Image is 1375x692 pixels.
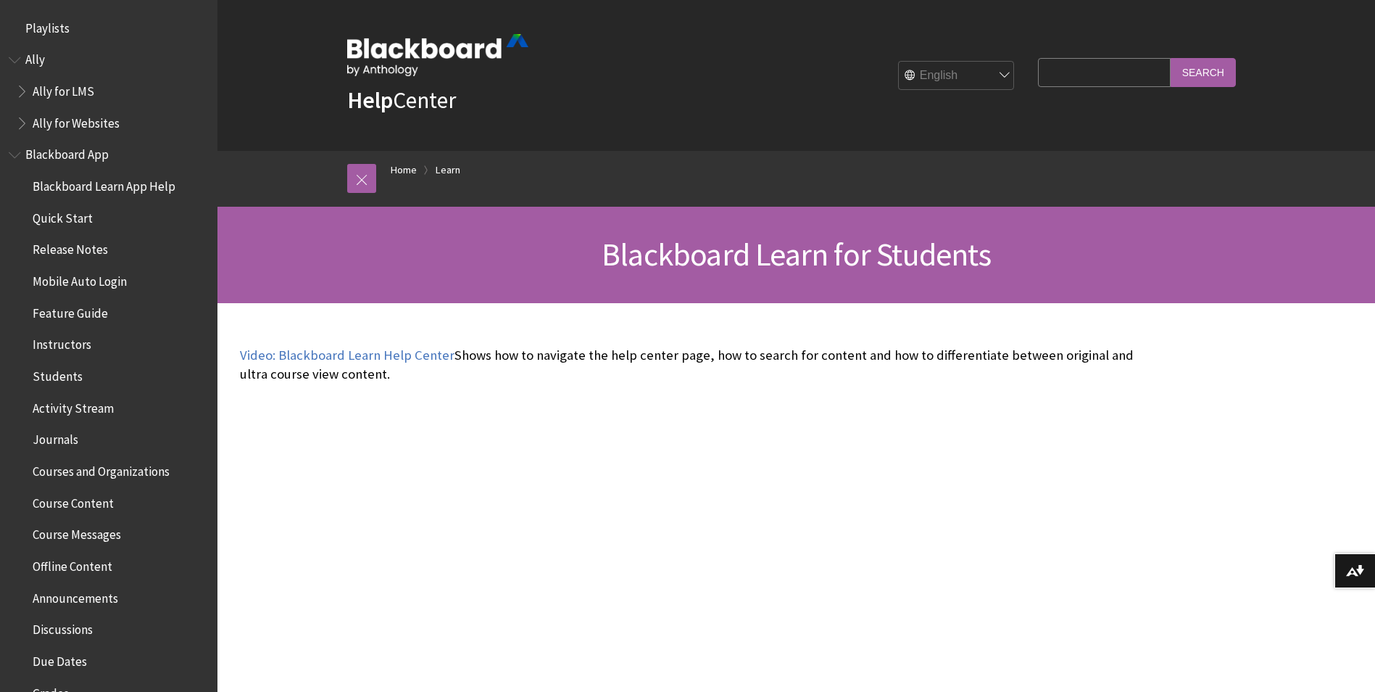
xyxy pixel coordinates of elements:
[33,396,114,416] span: Activity Stream
[9,16,209,41] nav: Book outline for Playlists
[25,48,45,67] span: Ally
[33,554,112,574] span: Offline Content
[33,174,175,194] span: Blackboard Learn App Help
[33,428,78,448] span: Journals
[33,364,83,384] span: Students
[899,62,1015,91] select: Site Language Selector
[33,649,87,669] span: Due Dates
[33,491,114,511] span: Course Content
[9,48,209,136] nav: Book outline for Anthology Ally Help
[25,143,109,162] span: Blackboard App
[1171,58,1236,86] input: Search
[436,161,460,179] a: Learn
[33,238,108,258] span: Release Notes
[347,34,528,76] img: Blackboard by Anthology
[33,111,120,131] span: Ally for Websites
[33,206,93,226] span: Quick Start
[391,161,417,179] a: Home
[33,333,91,353] span: Instructors
[33,79,94,99] span: Ally for LMS
[33,617,93,637] span: Discussions
[33,523,121,543] span: Course Messages
[347,86,393,115] strong: Help
[33,586,118,606] span: Announcements
[347,86,456,115] a: HelpCenter
[25,16,70,36] span: Playlists
[33,459,170,479] span: Courses and Organizations
[240,347,454,364] a: Video: Blackboard Learn Help Center
[602,234,991,274] span: Blackboard Learn for Students
[33,269,127,289] span: Mobile Auto Login
[240,346,1139,384] p: Shows how to navigate the help center page, how to search for content and how to differentiate be...
[33,301,108,321] span: Feature Guide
